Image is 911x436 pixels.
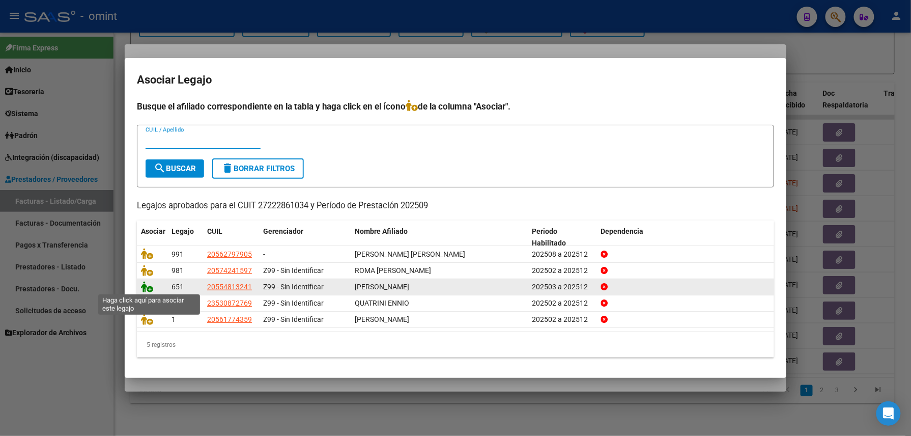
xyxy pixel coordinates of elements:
span: Borrar Filtros [221,164,295,173]
div: 202508 a 202512 [532,249,593,260]
div: 202502 a 202512 [532,265,593,277]
span: Z99 - Sin Identificar [263,299,324,307]
span: 23530872769 [207,299,252,307]
span: CUIL [207,227,222,235]
span: Z99 - Sin Identificar [263,266,324,275]
span: 20562797905 [207,250,252,258]
datatable-header-cell: CUIL [203,221,259,254]
span: Gerenciador [263,227,303,235]
span: QUEIPO GUIDO [355,283,409,291]
button: Borrar Filtros [212,158,304,179]
h2: Asociar Legajo [137,70,774,90]
span: Z99 - Sin Identificar [263,283,324,291]
span: - [263,250,265,258]
datatable-header-cell: Nombre Afiliado [351,221,528,254]
span: 651 [172,283,184,291]
datatable-header-cell: Gerenciador [259,221,351,254]
span: Buscar [154,164,196,173]
div: 202502 a 202512 [532,297,593,309]
span: MEAURIO CASERTA NAHUEL ALEJANDRO [355,250,465,258]
span: Legajo [172,227,194,235]
div: 202502 a 202512 [532,314,593,325]
mat-icon: search [154,162,166,174]
span: QUATRINI ENNIO [355,299,409,307]
span: ROMA IGNACIO NICOLAS [355,266,431,275]
span: ALFONSIN VICENTE [355,315,409,323]
datatable-header-cell: Legajo [167,221,203,254]
datatable-header-cell: Dependencia [597,221,775,254]
div: Open Intercom Messenger [876,401,901,426]
datatable-header-cell: Periodo Habilitado [528,221,597,254]
span: 981 [172,266,184,275]
span: 20574241597 [207,266,252,275]
button: Buscar [146,159,204,178]
div: 5 registros [137,332,774,358]
p: Legajos aprobados para el CUIT 27222861034 y Período de Prestación 202509 [137,200,774,212]
span: Z99 - Sin Identificar [263,315,324,323]
span: Asociar [141,227,165,235]
span: 599 [172,299,184,307]
span: Dependencia [601,227,644,235]
span: 1 [172,315,176,323]
div: 202503 a 202512 [532,281,593,293]
h4: Busque el afiliado correspondiente en la tabla y haga click en el ícono de la columna "Asociar". [137,100,774,113]
span: 20554813241 [207,283,252,291]
span: Periodo Habilitado [532,227,566,247]
span: Nombre Afiliado [355,227,408,235]
span: 20561774359 [207,315,252,323]
mat-icon: delete [221,162,234,174]
datatable-header-cell: Asociar [137,221,167,254]
span: 991 [172,250,184,258]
